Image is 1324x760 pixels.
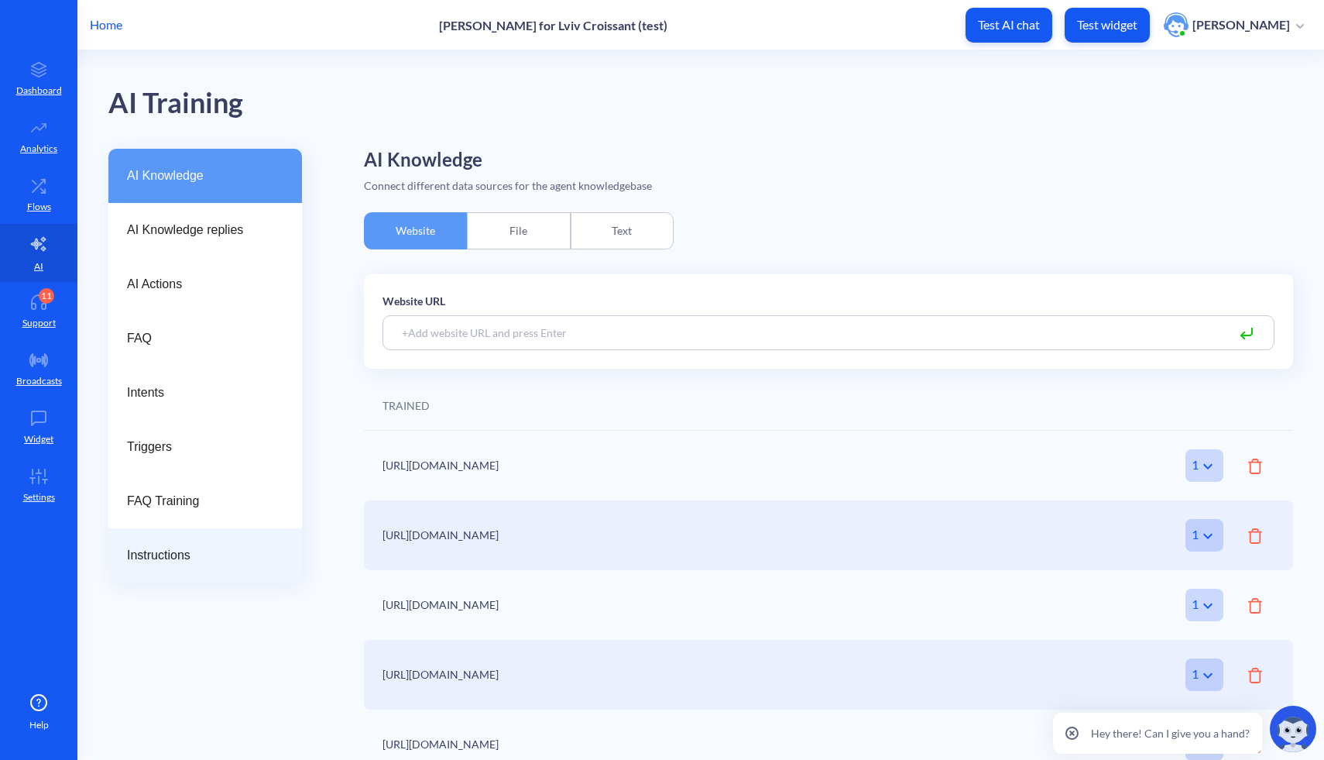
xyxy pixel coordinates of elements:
[127,329,271,348] span: FAQ
[20,142,57,156] p: Analytics
[34,260,43,273] p: AI
[978,17,1040,33] p: Test AI chat
[467,212,570,249] div: File
[127,275,271,294] span: AI Actions
[108,311,302,366] a: FAQ
[382,527,1104,543] div: [URL][DOMAIN_NAME]
[1185,589,1223,621] div: 1
[127,221,271,239] span: AI Knowledge replies
[39,288,54,304] div: 11
[108,420,302,474] a: Triggers
[108,203,302,257] a: AI Knowledge replies
[16,374,62,388] p: Broadcasts
[127,492,271,511] span: FAQ Training
[108,366,302,420] a: Intents
[439,18,667,33] p: [PERSON_NAME] for Lviv Croissant (test)
[364,149,1293,171] h2: AI Knowledge
[16,84,62,98] p: Dashboard
[108,528,302,583] a: Instructions
[382,293,1274,309] p: Website URL
[24,432,53,446] p: Widget
[127,167,271,185] span: AI Knowledge
[29,718,49,732] span: Help
[1091,725,1250,741] p: Hey there! Can I give you a hand?
[364,212,467,249] div: Website
[382,315,1274,350] input: +Add website URL and press Enter
[23,490,55,504] p: Settings
[1065,8,1150,43] button: Test widget
[382,666,1104,683] div: [URL][DOMAIN_NAME]
[90,15,122,34] p: Home
[108,149,302,203] a: AI Knowledge
[382,397,430,414] div: TRAINED
[364,177,1293,194] div: Connect different data sources for the agent knowledgebase
[382,736,1104,752] div: [URL][DOMAIN_NAME]
[1077,17,1137,33] p: Test widget
[27,200,51,214] p: Flows
[108,257,302,311] a: AI Actions
[1156,11,1312,39] button: user photo[PERSON_NAME]
[1270,706,1316,752] img: copilot-icon.svg
[1185,449,1223,482] div: 1
[1164,12,1189,37] img: user photo
[127,546,271,565] span: Instructions
[1185,519,1223,552] div: 1
[382,457,1104,473] div: [URL][DOMAIN_NAME]
[127,438,271,456] span: Triggers
[127,383,271,402] span: Intents
[22,316,56,330] p: Support
[1192,16,1290,33] p: [PERSON_NAME]
[571,212,674,249] div: Text
[108,474,302,528] a: FAQ Training
[108,81,243,126] div: AI Training
[1185,659,1223,691] div: 1
[382,597,1104,613] div: [URL][DOMAIN_NAME]
[966,8,1052,43] button: Test AI chat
